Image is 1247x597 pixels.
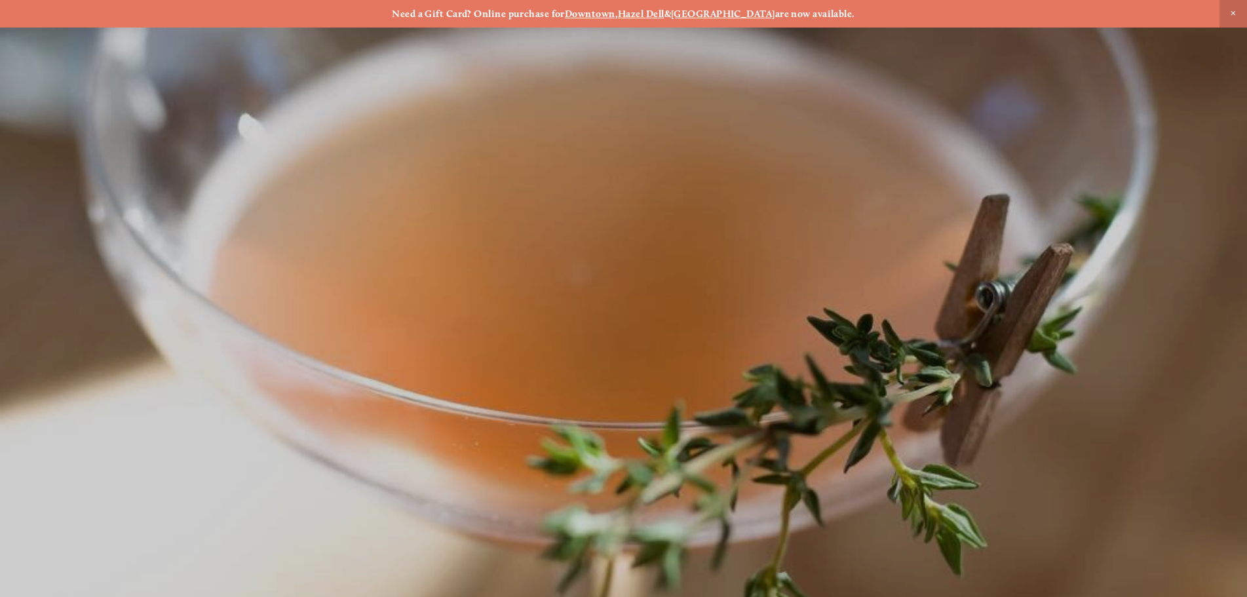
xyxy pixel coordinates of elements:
a: Hazel Dell [618,8,664,20]
strong: Need a Gift Card? Online purchase for [392,8,565,20]
a: Downtown [565,8,615,20]
a: [GEOGRAPHIC_DATA] [671,8,775,20]
strong: are now available. [775,8,855,20]
strong: , [615,8,618,20]
strong: & [664,8,671,20]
